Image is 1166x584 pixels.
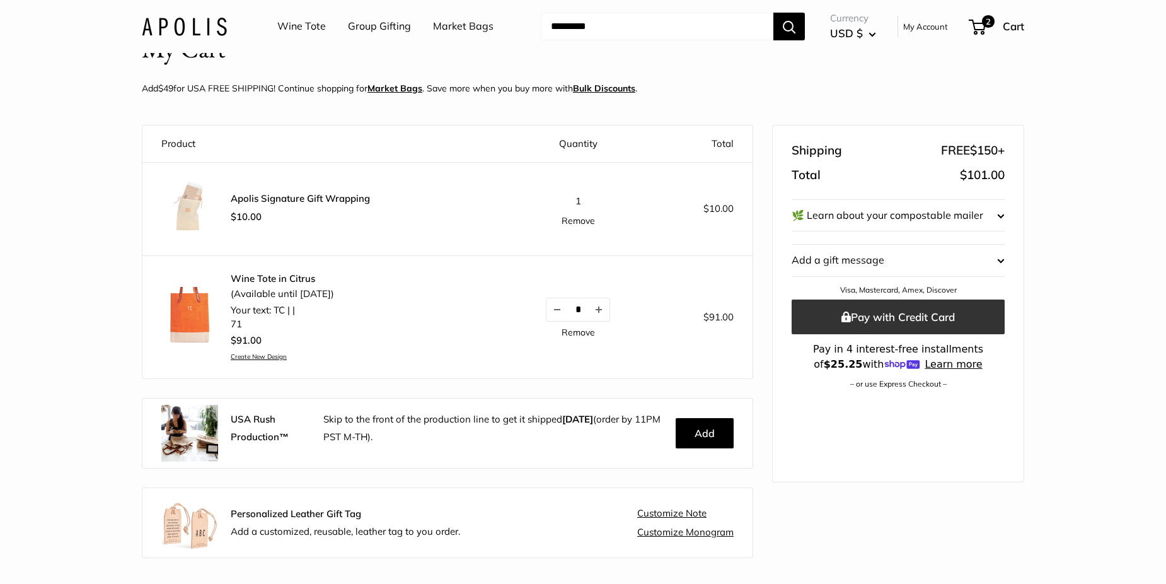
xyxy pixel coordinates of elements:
[161,405,218,462] img: rush.jpg
[792,200,1005,231] button: 🌿 Learn about your compostable mailer
[588,298,609,321] button: Increase quantity by 1
[231,508,361,520] strong: Personalized Leather Gift Tag
[433,17,494,36] a: Market Bags
[1003,20,1024,33] span: Cart
[158,83,173,94] span: $49
[941,139,1005,162] span: FREE +
[231,413,289,443] strong: USA Rush Production™
[830,23,876,44] button: USD $
[142,17,227,35] img: Apolis
[541,13,773,40] input: Search...
[792,139,842,162] span: Shipping
[504,126,653,163] th: Quantity
[231,303,334,318] li: Your text: TC | |
[231,525,460,537] span: Add a customized, reusable, leather tag to you order.
[792,164,821,187] span: Total
[773,13,805,40] button: Search
[982,15,995,28] span: 2
[970,143,998,158] span: $150
[676,418,734,448] button: Add
[323,411,666,446] p: Skip to the front of the production line to get it shipped (order by 11PM PST M-TH).
[637,508,707,519] a: Customize Note
[546,298,568,321] button: Decrease quantity by 1
[142,126,504,163] th: Product
[562,413,593,425] b: [DATE]
[850,379,947,388] a: – or use Express Checkout –
[792,300,1005,334] button: Pay with Credit Card
[703,202,734,214] span: $10.00
[792,245,1005,276] button: Add a gift message
[830,26,863,40] span: USD $
[161,494,218,551] img: Apolis_Leather-Gift-Tag_Group_180x.jpg
[231,288,334,300] div: (Available until [DATE])
[348,17,411,36] a: Group Gifting
[653,126,753,163] th: Total
[637,527,734,538] a: Customize Monogram
[703,311,734,323] span: $91.00
[960,167,1005,182] span: $101.00
[840,285,957,295] a: Visa, Mastercard, Amex, Discover
[568,304,588,315] input: Quantity
[903,19,948,34] a: My Account
[367,83,422,94] a: Market Bags
[231,192,370,205] span: Apolis Signature Gift Wrapping
[231,272,334,300] a: Wine Tote in Citrus(Available until [DATE])
[830,9,876,27] span: Currency
[231,353,334,361] a: Create New Design
[161,287,218,344] img: Wine Tote in Citrus
[575,195,581,207] span: 1
[573,83,635,94] u: Bulk Discounts
[562,328,595,337] a: Remove
[970,16,1024,37] a: 2 Cart
[277,17,326,36] a: Wine Tote
[142,80,637,96] p: Add for USA FREE SHIPPING! Continue shopping for . Save more when you buy more with .
[562,216,595,225] a: Remove
[231,211,262,223] span: $10.00
[231,334,262,346] span: $91.00
[231,317,334,332] li: 71
[792,410,1005,438] iframe: PayPal-paypal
